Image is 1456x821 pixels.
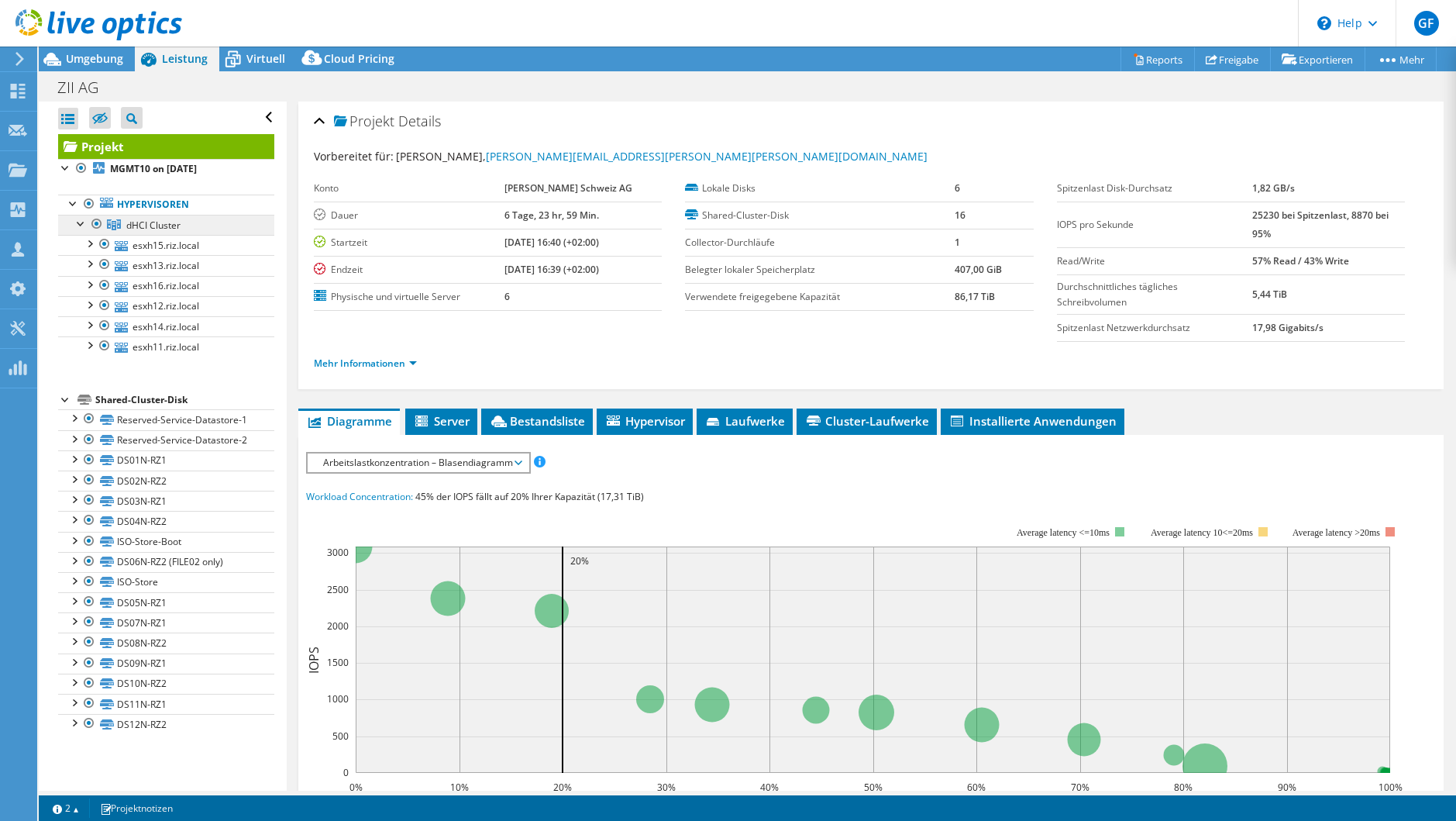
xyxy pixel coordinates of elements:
[504,290,510,303] b: 6
[58,336,274,357] a: esxh11.riz.local
[58,633,274,653] a: DS08N-RZ2
[327,583,349,596] text: 2500
[89,799,184,818] a: Projektnotizen
[1120,47,1195,71] a: Reports
[58,430,274,450] a: Reserved-Service-Datastore-2
[343,766,349,779] text: 0
[504,236,599,249] b: [DATE] 16:40 (+02:00)
[1365,47,1437,71] a: Mehr
[415,490,644,503] span: 45% der IOPS fällt auf 20% Ihrer Kapazität (17,31 TiB)
[324,51,394,66] span: Cloud Pricing
[58,714,274,734] a: DS12N-RZ2
[58,471,274,491] a: DS02N-RZ2
[955,181,960,195] b: 6
[58,674,274,694] a: DS10N-RZ2
[955,209,966,222] b: 16
[685,262,955,278] label: Belegter lokaler Speicherplatz
[1057,254,1253,269] label: Read/Write
[306,490,413,503] span: Workload Concentration:
[685,208,955,223] label: Shared-Cluster-Disk
[314,262,504,278] label: Endzeit
[327,619,349,633] text: 2000
[305,646,322,673] text: IOPS
[314,357,417,370] a: Mehr Informationen
[1151,527,1253,538] tspan: Average latency 10<=20ms
[1252,288,1287,301] b: 5,44 TiB
[570,554,589,567] text: 20%
[42,799,90,818] a: 2
[1057,181,1253,196] label: Spitzenlast Disk-Durchsatz
[58,255,274,275] a: esxh13.riz.local
[162,51,208,66] span: Leistung
[413,413,470,429] span: Server
[50,79,122,96] h1: ZII AG
[489,413,585,429] span: Bestandsliste
[1071,781,1089,794] text: 70%
[58,276,274,296] a: esxh16.riz.local
[1194,47,1271,71] a: Freigabe
[327,656,349,669] text: 1500
[58,450,274,471] a: DS01N-RZ1
[314,149,394,164] label: Vorbereitet für:
[450,781,469,794] text: 10%
[58,654,274,674] a: DS09N-RZ1
[504,263,599,276] b: [DATE] 16:39 (+02:00)
[66,51,123,66] span: Umgebung
[504,209,599,222] b: 6 Tage, 23 hr, 59 Min.
[704,413,785,429] span: Laufwerke
[1252,181,1295,195] b: 1,82 GB/s
[1057,279,1253,310] label: Durchschnittliches tägliches Schreibvolumen
[1252,209,1389,240] b: 25230 bei Spitzenlast, 8870 bei 95%
[58,316,274,336] a: esxh14.riz.local
[58,612,274,633] a: DS07N-RZ1
[685,289,955,305] label: Verwendete freigegebene Kapazität
[1317,16,1331,30] svg: \n
[58,409,274,429] a: Reserved-Service-Datastore-1
[332,730,349,743] text: 500
[1252,321,1323,334] b: 17,98 Gigabits/s
[398,112,441,130] span: Details
[948,413,1117,429] span: Installierte Anwendungen
[58,552,274,572] a: DS06N-RZ2 (FILE02 only)
[1174,781,1193,794] text: 80%
[58,235,274,255] a: esxh15.riz.local
[246,51,285,66] span: Virtuell
[804,413,929,429] span: Cluster-Laufwerke
[327,692,349,705] text: 1000
[955,263,1002,276] b: 407,00 GiB
[58,159,274,179] a: MGMT10 on [DATE]
[685,235,955,250] label: Collector-Durchläufe
[58,296,274,316] a: esxh12.riz.local
[58,592,274,612] a: DS05N-RZ1
[967,781,986,794] text: 60%
[327,546,349,559] text: 3000
[955,290,995,303] b: 86,17 TiB
[314,208,504,223] label: Dauer
[685,181,955,196] label: Lokale Disks
[58,511,274,531] a: DS04N-RZ2
[58,215,274,235] a: dHCI Cluster
[58,532,274,552] a: ISO-Store-Boot
[760,781,779,794] text: 40%
[58,694,274,714] a: DS11N-RZ1
[58,491,274,511] a: DS03N-RZ1
[314,235,504,250] label: Startzeit
[1293,527,1380,538] text: Average latency >20ms
[314,289,504,305] label: Physische und virtuelle Server
[1057,320,1253,336] label: Spitzenlast Netzwerkdurchsatz
[349,781,363,794] text: 0%
[486,149,928,164] a: [PERSON_NAME][EMAIL_ADDRESS][PERSON_NAME][PERSON_NAME][DOMAIN_NAME]
[334,114,394,129] span: Projekt
[110,162,197,175] b: MGMT10 on [DATE]
[1252,254,1349,267] b: 57% Read / 43% Write
[864,781,883,794] text: 50%
[306,413,392,429] span: Diagramme
[657,781,676,794] text: 30%
[126,219,181,232] span: dHCI Cluster
[1057,217,1253,233] label: IOPS pro Sekunde
[553,781,572,794] text: 20%
[1270,47,1365,71] a: Exportieren
[58,195,274,215] a: Hypervisoren
[1017,527,1110,538] tspan: Average latency <=10ms
[1414,11,1439,36] span: GF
